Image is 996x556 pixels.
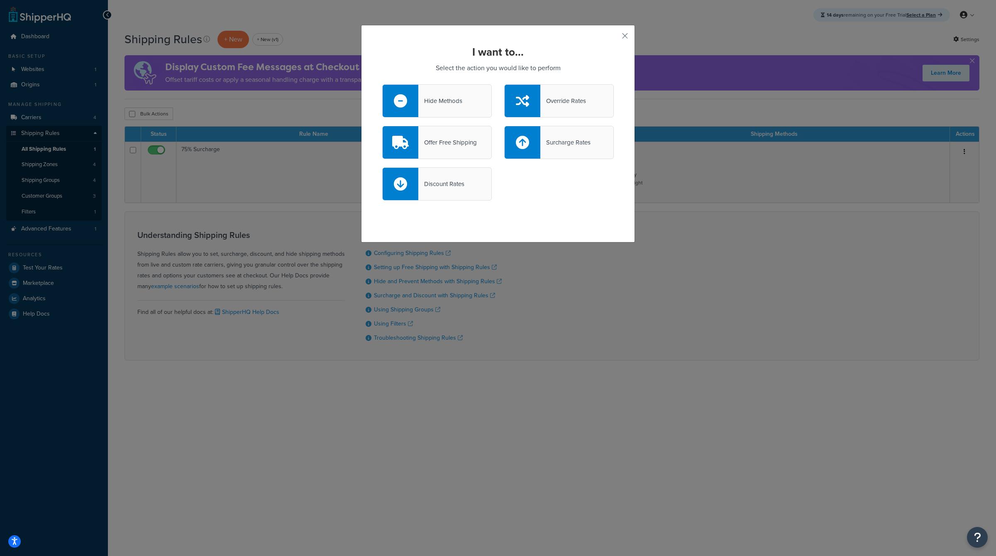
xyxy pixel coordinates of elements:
p: Select the action you would like to perform [382,62,614,74]
div: Discount Rates [418,178,464,190]
div: Override Rates [540,95,586,107]
div: Surcharge Rates [540,137,591,148]
div: Hide Methods [418,95,462,107]
button: Open Resource Center [967,527,988,548]
div: Offer Free Shipping [418,137,477,148]
strong: I want to... [472,44,524,60]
